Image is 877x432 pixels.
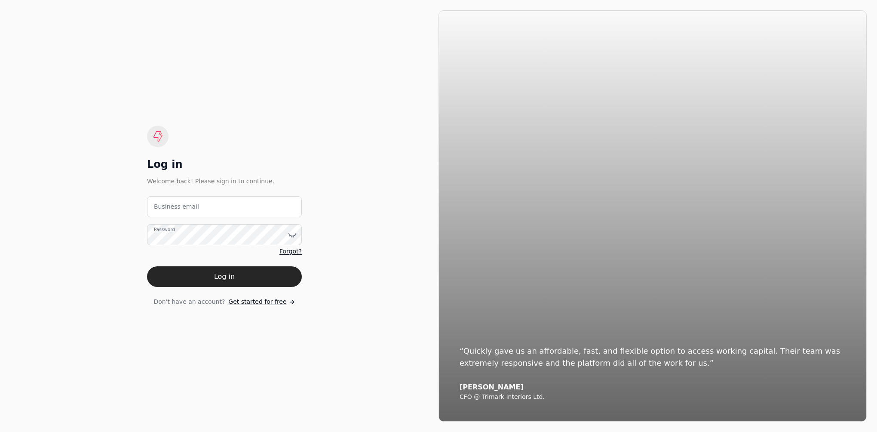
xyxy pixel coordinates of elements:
div: Log in [147,157,302,171]
div: [PERSON_NAME] [460,383,846,392]
label: Business email [154,202,199,211]
span: Don't have an account? [153,297,225,306]
a: Get started for free [228,297,295,306]
button: Log in [147,266,302,287]
div: CFO @ Trimark Interiors Ltd. [460,393,846,401]
div: “Quickly gave us an affordable, fast, and flexible option to access working capital. Their team w... [460,345,846,369]
span: Get started for free [228,297,286,306]
label: Password [154,226,175,233]
a: Forgot? [279,247,302,256]
div: Welcome back! Please sign in to continue. [147,176,302,186]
